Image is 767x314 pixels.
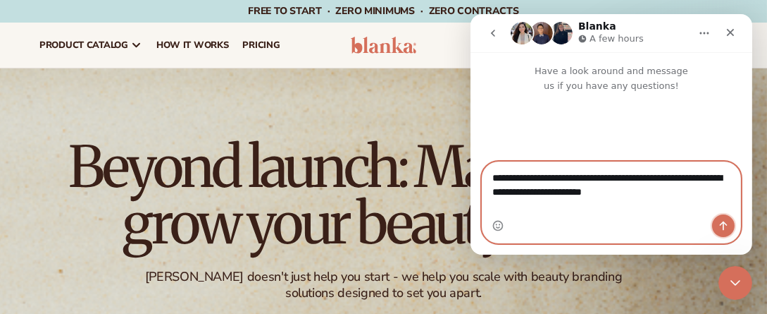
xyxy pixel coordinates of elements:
[718,266,752,300] iframe: Intercom live chat
[248,4,518,18] span: Free to start · ZERO minimums · ZERO contracts
[351,37,416,54] img: logo
[235,23,287,68] a: pricing
[156,40,229,51] span: How It Works
[135,269,632,302] div: [PERSON_NAME] doesn't just help you start - we help you scale with beauty branding solutions desi...
[32,23,149,68] a: product catalog
[470,14,752,255] iframe: Intercom live chat
[242,40,280,51] span: pricing
[149,23,236,68] a: How It Works
[39,40,128,51] span: product catalog
[11,139,756,252] h1: Beyond launch: Marketing to grow your beauty brand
